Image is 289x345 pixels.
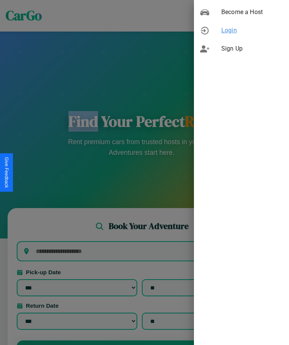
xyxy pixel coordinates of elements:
[4,157,9,188] div: Give Feedback
[194,3,289,21] div: Become a Host
[221,26,283,35] span: Login
[194,40,289,58] div: Sign Up
[221,8,283,17] span: Become a Host
[221,44,283,53] span: Sign Up
[194,21,289,40] div: Login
